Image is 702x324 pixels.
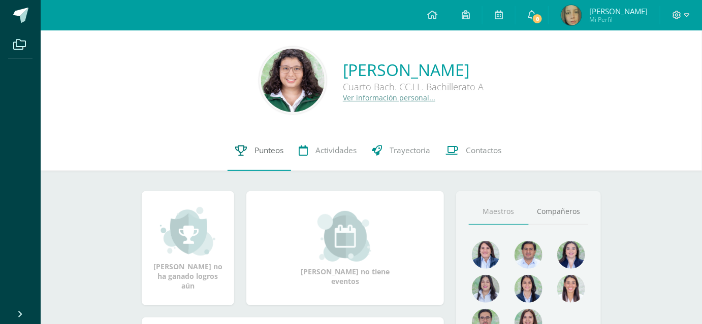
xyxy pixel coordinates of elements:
img: d4e0c534ae446c0d00535d3bb96704e9.png [515,275,543,303]
a: [PERSON_NAME] [343,59,484,81]
img: 1e7bfa517bf798cc96a9d855bf172288.png [515,241,543,269]
img: 111fb534e7d6b39287f018ad09ff0197.png [561,5,582,25]
img: event_small.png [317,211,373,262]
span: Actividades [315,145,357,156]
div: Cuarto Bach. CC.LL. Bachillerato A [343,81,484,93]
div: [PERSON_NAME] no ha ganado logros aún [152,206,224,291]
a: Maestros [469,199,529,225]
span: Mi Perfil [589,15,648,24]
span: 8 [532,13,543,24]
a: Trayectoria [364,130,438,171]
a: Contactos [438,130,509,171]
a: Actividades [291,130,364,171]
img: achievement_small.png [160,206,215,257]
img: 744478a91f38be23dea286cdaec2d080.png [261,49,325,112]
span: Trayectoria [390,145,430,156]
span: [PERSON_NAME] [589,6,648,16]
div: [PERSON_NAME] no tiene eventos [294,211,396,286]
img: 4477f7ca9110c21fc6bc39c35d56baaa.png [472,241,500,269]
a: Ver información personal... [343,93,435,102]
a: Compañeros [529,199,589,225]
span: Contactos [466,145,501,156]
img: 468d0cd9ecfcbce804e3ccd48d13f1ad.png [557,241,585,269]
a: Punteos [228,130,291,171]
img: 1934cc27df4ca65fd091d7882280e9dd.png [472,275,500,303]
img: 38d188cc98c34aa903096de2d1c9671e.png [557,275,585,303]
span: Punteos [254,145,283,156]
